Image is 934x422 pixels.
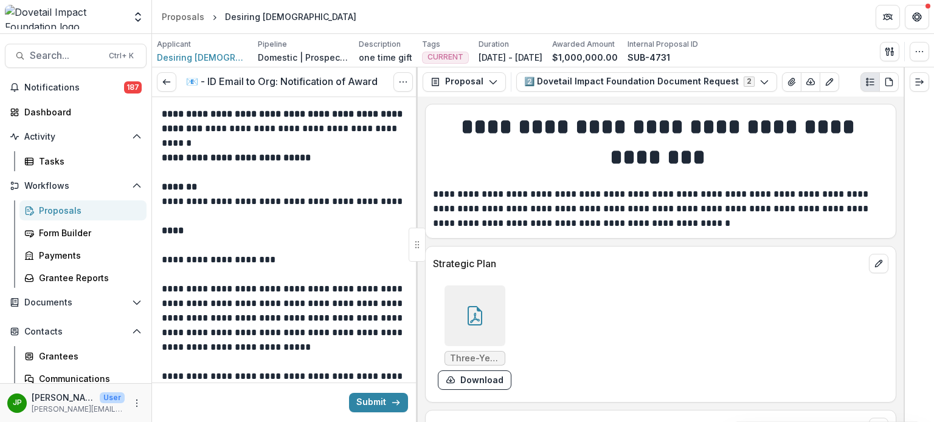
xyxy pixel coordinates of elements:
div: Three-Year Strategic Plan (2025)_Desiring [DEMOGRAPHIC_DATA]pdfdownload-form-response [438,285,511,390]
p: [DATE] - [DATE] [479,51,542,64]
span: 187 [124,81,142,94]
nav: breadcrumb [157,8,361,26]
p: Duration [479,39,509,50]
p: SUB-4731 [628,51,670,64]
a: Form Builder [19,223,147,243]
span: Activity [24,132,127,142]
a: Proposals [19,200,147,220]
p: Domestic | Prospects Pipeline [258,51,349,64]
button: edit [869,254,888,273]
a: Desiring [DEMOGRAPHIC_DATA] [157,51,248,64]
button: PDF view [879,72,899,92]
button: Notifications187 [5,78,147,97]
span: Notifications [24,83,124,93]
p: $1,000,000.00 [552,51,618,64]
p: Internal Proposal ID [628,39,698,50]
div: Tasks [39,155,137,168]
button: Plaintext view [860,72,880,92]
span: Search... [30,50,102,61]
span: Workflows [24,181,127,191]
button: Open Activity [5,127,147,146]
a: Grantee Reports [19,268,147,288]
a: Dashboard [5,102,147,122]
button: 2️⃣ Dovetail Impact Foundation Document Request2 [516,72,777,92]
button: Edit as form [820,72,839,92]
h3: 📧 - ID Email to Org: Notification of Award [186,76,378,87]
span: Contacts [24,327,127,337]
button: View Attached Files [782,72,801,92]
button: Open Workflows [5,176,147,196]
button: Open Documents [5,293,147,312]
button: Get Help [905,5,929,29]
button: Submit [349,393,408,412]
div: Grantees [39,350,137,362]
button: download-form-response [438,370,511,390]
p: Pipeline [258,39,287,50]
a: Payments [19,245,147,265]
div: Ctrl + K [106,49,136,63]
button: Options [393,72,413,92]
span: Documents [24,298,127,308]
div: Proposals [162,10,204,23]
p: Applicant [157,39,191,50]
div: Payments [39,249,137,262]
a: Tasks [19,151,147,171]
button: Expand right [910,72,929,92]
div: Desiring [DEMOGRAPHIC_DATA] [225,10,356,23]
span: Three-Year Strategic Plan (2025)_Desiring [DEMOGRAPHIC_DATA]pdf [450,353,500,364]
a: Grantees [19,346,147,366]
p: [PERSON_NAME][EMAIL_ADDRESS][DOMAIN_NAME] [32,404,125,415]
div: Communications [39,372,137,385]
button: Proposal [423,72,506,92]
span: CURRENT [427,53,463,61]
button: More [130,396,144,410]
a: Communications [19,369,147,389]
p: Tags [422,39,440,50]
p: Strategic Plan [433,256,864,271]
img: Dovetail Impact Foundation logo [5,5,125,29]
div: Proposals [39,204,137,217]
p: User [100,392,125,403]
button: Open entity switcher [130,5,147,29]
p: Awarded Amount [552,39,615,50]
div: Jason Pittman [13,399,22,407]
p: Description [359,39,401,50]
div: Grantee Reports [39,271,137,284]
button: Open Contacts [5,322,147,341]
button: Search... [5,44,147,68]
p: [PERSON_NAME] [32,391,95,404]
p: one time gift [359,51,412,64]
div: Dashboard [24,106,137,118]
button: Partners [876,5,900,29]
a: Proposals [157,8,209,26]
div: Form Builder [39,226,137,239]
